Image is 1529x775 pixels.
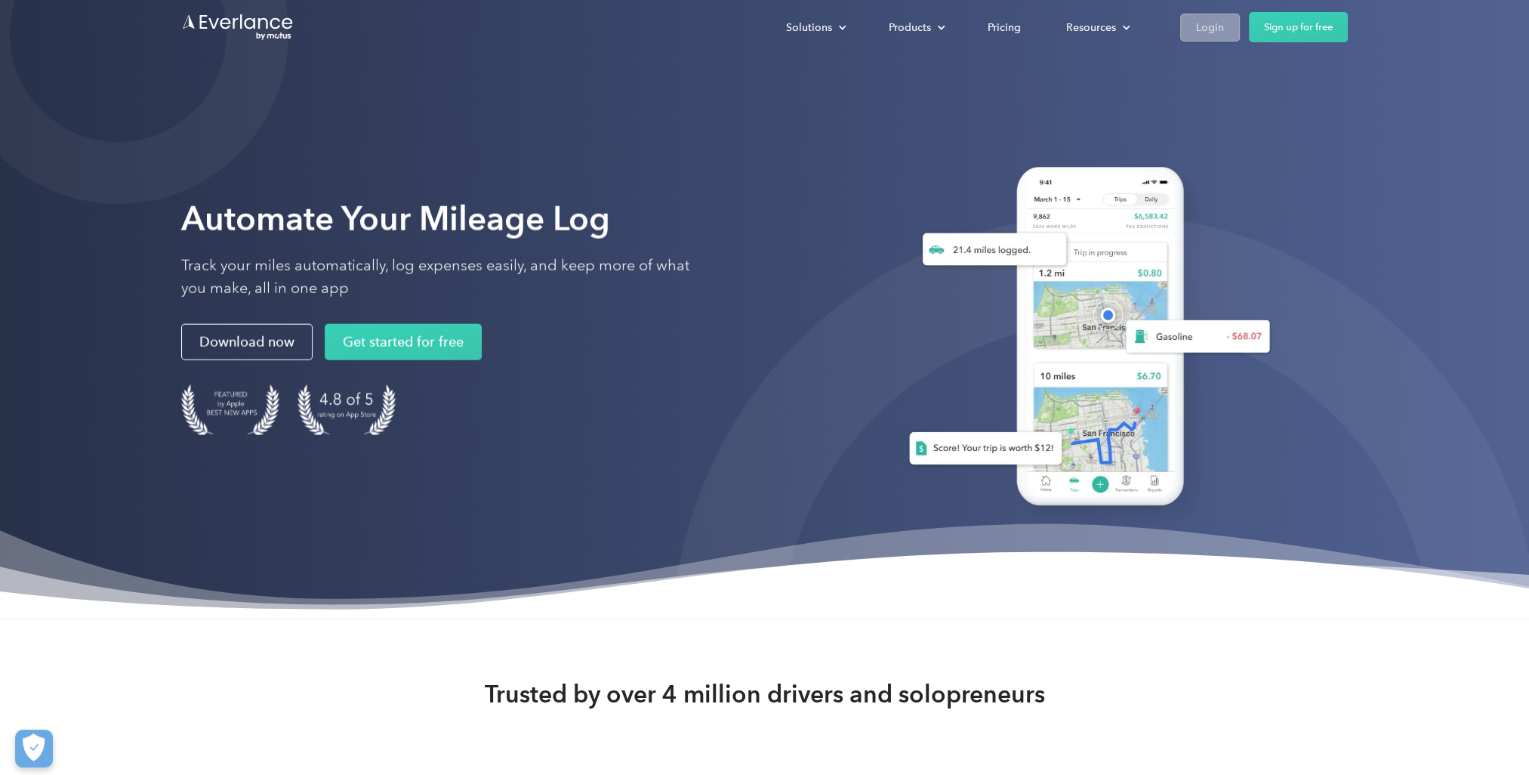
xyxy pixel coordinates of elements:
div: Solutions [771,14,859,41]
strong: Automate Your Mileage Log [181,199,610,239]
a: Sign up for free [1249,12,1348,42]
a: Go to homepage [181,13,294,42]
a: Pricing [973,14,1036,41]
img: 4.9 out of 5 stars on the app store [297,384,396,435]
a: Download now [181,324,313,360]
div: Products [889,18,931,37]
a: Get started for free [325,324,482,360]
div: Solutions [786,18,832,37]
div: Products [874,14,957,41]
div: Resources [1051,14,1142,41]
a: Login [1180,14,1240,42]
div: Login [1196,18,1224,37]
img: Everlance, mileage tracker app, expense tracking app [885,152,1282,529]
p: Track your miles automatically, log expenses easily, and keep more of what you make, all in one app [181,255,710,300]
div: Resources [1066,18,1116,37]
button: Cookies Settings [15,730,53,767]
img: Badge for Featured by Apple Best New Apps [181,384,279,435]
strong: Trusted by over 4 million drivers and solopreneurs [485,679,1045,709]
div: Pricing [988,18,1021,37]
